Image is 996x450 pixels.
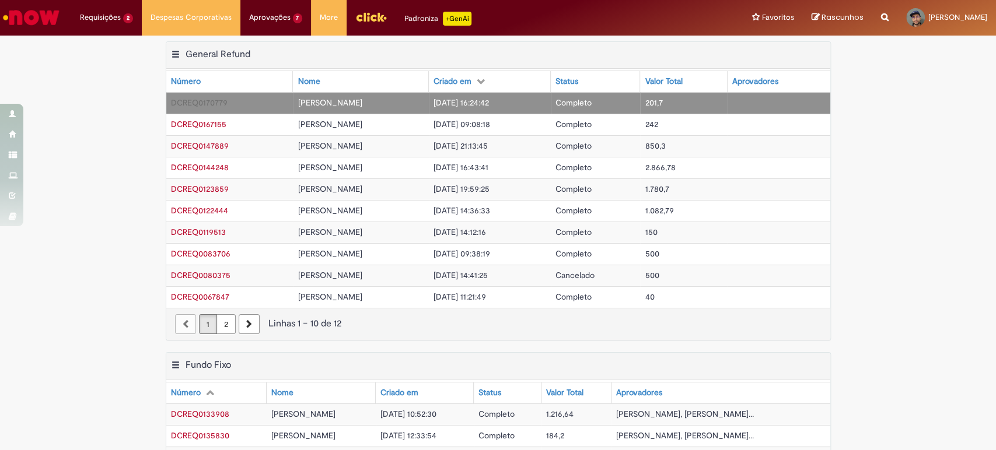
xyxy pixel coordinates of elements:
a: Abrir Registro: DCREQ0135830 [171,430,229,441]
a: Abrir Registro: DCREQ0083706 [171,248,230,259]
span: [DATE] 10:52:30 [380,409,436,419]
div: Número [171,76,201,87]
span: 500 [645,248,659,259]
span: Completo [555,119,592,129]
span: Completo [555,248,592,259]
nav: paginação [166,308,830,340]
div: Aprovadores [732,76,778,87]
span: [DATE] 16:43:41 [434,162,488,173]
span: [PERSON_NAME], [PERSON_NAME]... [616,409,754,419]
span: 40 [645,291,654,302]
span: [PERSON_NAME] [298,97,362,108]
span: 1.216,64 [546,409,574,419]
span: [DATE] 09:38:19 [434,248,490,259]
span: DCREQ0133908 [171,409,229,419]
span: More [320,12,338,23]
span: Completo [478,430,515,441]
span: [PERSON_NAME] [298,205,362,216]
span: [DATE] 12:33:54 [380,430,436,441]
a: Abrir Registro: DCREQ0080375 [171,270,230,280]
span: Completo [555,97,592,108]
div: Linhas 1 − 10 de 12 [175,317,822,331]
span: 1.780,7 [645,184,669,194]
a: Abrir Registro: DCREQ0147889 [171,140,229,151]
div: Valor Total [546,387,583,399]
span: Completo [555,205,592,216]
a: Página 2 [216,314,236,334]
div: Aprovadores [616,387,662,399]
span: Requisições [80,12,121,23]
h2: Fundo Fixo [186,359,231,371]
img: click_logo_yellow_360x200.png [355,8,387,26]
a: Abrir Registro: DCREQ0170779 [171,97,228,108]
span: [DATE] 11:21:49 [434,291,486,302]
span: Completo [555,227,592,237]
span: [PERSON_NAME] [271,430,336,441]
span: [DATE] 09:08:18 [434,119,490,129]
span: DCREQ0122444 [171,205,228,216]
span: [PERSON_NAME] [298,162,362,173]
span: 201,7 [645,97,662,108]
span: [PERSON_NAME] [298,227,362,237]
div: Criado em [380,387,418,399]
span: 7 [293,13,303,23]
span: DCREQ0123859 [171,184,229,194]
div: Nome [298,76,320,87]
span: DCREQ0170779 [171,97,228,108]
span: 2 [123,13,133,23]
span: Despesas Corporativas [151,12,232,23]
a: Abrir Registro: DCREQ0122444 [171,205,228,216]
span: [PERSON_NAME] [298,140,362,151]
span: [DATE] 21:13:45 [434,140,488,151]
span: [PERSON_NAME] [298,291,362,302]
span: 500 [645,270,659,280]
button: Fundo Fixo Menu de contexto [171,359,180,374]
span: [PERSON_NAME] [298,184,362,194]
button: General Refund Menu de contexto [171,48,180,64]
span: [PERSON_NAME] [298,119,362,129]
a: Abrir Registro: DCREQ0133908 [171,409,229,419]
span: [PERSON_NAME] [298,270,362,280]
span: 1.082,79 [645,205,673,216]
div: Nome [271,387,293,399]
a: Abrir Registro: DCREQ0123859 [171,184,229,194]
a: Página 1 [199,314,217,334]
span: Completo [555,184,592,194]
div: Status [478,387,501,399]
div: Valor Total [645,76,682,87]
span: 150 [645,227,657,237]
span: Aprovações [249,12,291,23]
span: [PERSON_NAME] [298,248,362,259]
a: Abrir Registro: DCREQ0167155 [171,119,226,129]
div: Número [171,387,201,399]
span: Completo [555,162,592,173]
span: DCREQ0144248 [171,162,229,173]
h2: General Refund [186,48,250,60]
img: ServiceNow [1,6,61,29]
span: [DATE] 19:59:25 [434,184,490,194]
a: Abrir Registro: DCREQ0067847 [171,291,229,302]
span: [PERSON_NAME] [928,12,987,22]
span: DCREQ0083706 [171,248,230,259]
span: 242 [645,119,658,129]
div: Status [555,76,578,87]
span: 184,2 [546,430,564,441]
a: Abrir Registro: DCREQ0119513 [171,227,226,237]
a: Rascunhos [812,12,864,23]
span: [PERSON_NAME], [PERSON_NAME]... [616,430,754,441]
span: Completo [555,291,592,302]
span: Favoritos [762,12,794,23]
span: DCREQ0067847 [171,291,229,302]
span: 2.866,78 [645,162,675,173]
span: Rascunhos [822,12,864,23]
span: DCREQ0080375 [171,270,230,280]
span: Cancelado [555,270,595,280]
span: Completo [478,409,515,419]
span: [DATE] 14:41:25 [434,270,488,280]
a: Abrir Registro: DCREQ0144248 [171,162,229,173]
span: [DATE] 16:24:42 [434,97,489,108]
span: [DATE] 14:12:16 [434,227,486,237]
span: [PERSON_NAME] [271,409,336,419]
div: Criado em [434,76,471,87]
span: DCREQ0167155 [171,119,226,129]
